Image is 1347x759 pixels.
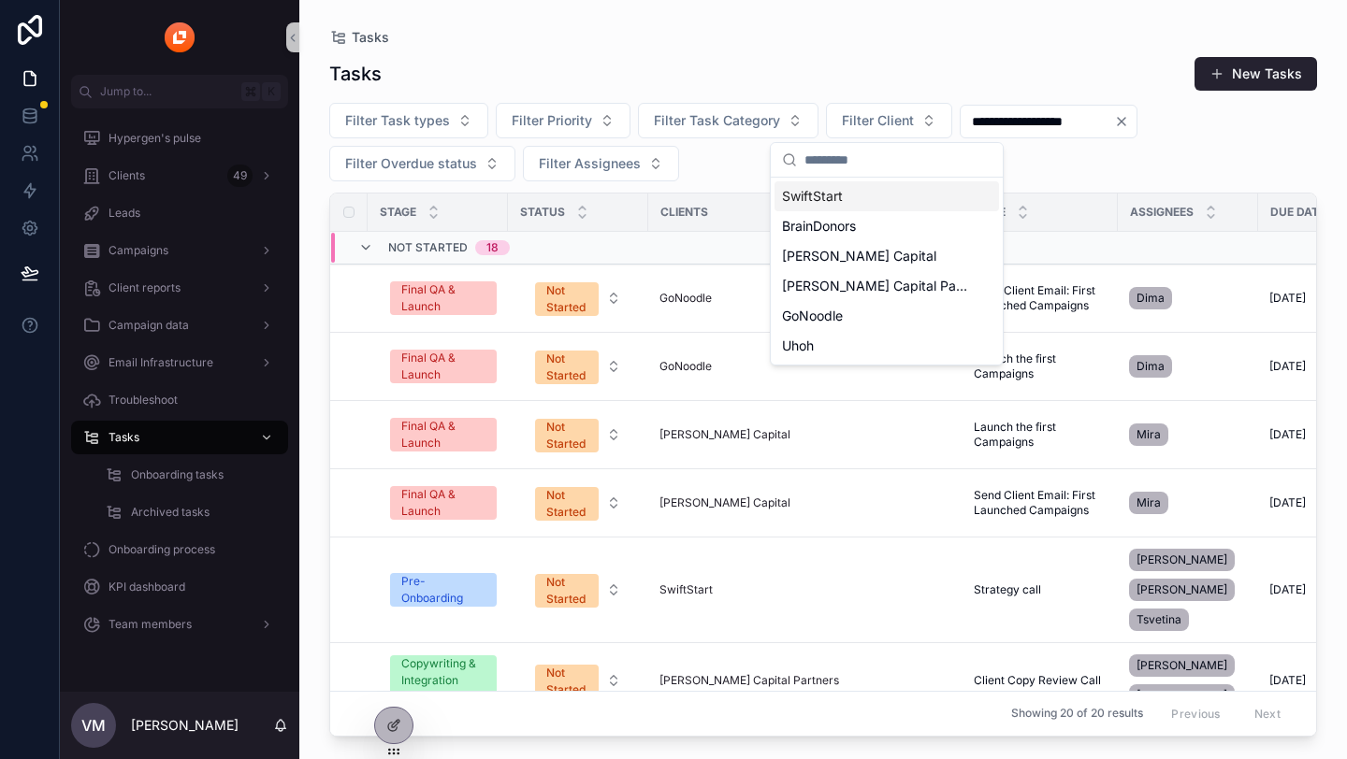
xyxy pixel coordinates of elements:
a: Send Client Email: First Launched Campaigns [974,283,1107,313]
a: GoNoodle [659,359,712,374]
span: [DATE] [1269,673,1306,688]
a: Launch the first Campaigns [974,351,1107,381]
span: Client reports [109,280,181,295]
a: Copywriting & Integration Steps [390,655,497,706]
a: Select Button [519,477,637,529]
span: Team members [109,617,192,632]
div: Final QA & Launch [401,418,485,451]
span: Campaigns [109,243,168,258]
a: Mira [1129,420,1247,450]
span: Onboarding tasks [131,467,224,482]
a: Pre-Onboarding [390,573,497,607]
a: Tasks [71,421,288,454]
a: Final QA & Launch [390,418,497,451]
span: Tasks [352,28,389,47]
a: [PERSON_NAME] Capital [659,427,790,442]
a: Archived tasks [94,495,288,529]
div: Not Started [546,419,587,452]
span: Jump to... [100,84,234,99]
span: Uhoh [782,337,814,355]
a: Mira [1129,488,1247,518]
span: Tasks [109,430,139,445]
span: Client Copy Review Call [974,673,1101,688]
p: [PERSON_NAME] [131,716,239,735]
button: Clear [1114,114,1137,129]
a: Select Button [519,654,637,707]
span: [PERSON_NAME] Capital Partners [782,277,969,295]
button: Select Button [329,103,488,138]
span: [DATE] [1269,427,1306,442]
span: Archived tasks [131,505,210,520]
span: [DATE] [1269,495,1306,510]
span: Tsvetina [1137,612,1181,627]
div: scrollable content [60,108,299,666]
span: Onboarding process [109,542,215,557]
a: Onboarding process [71,533,288,566]
div: Final QA & Launch [401,281,485,315]
div: 49 [227,165,253,187]
a: [PERSON_NAME][PERSON_NAME]Tsvetina [1129,545,1247,635]
a: Email Infrastructure [71,346,288,379]
a: Campaign data [71,308,288,342]
span: KPI dashboard [109,580,185,594]
span: [PERSON_NAME] [1137,658,1227,673]
a: Team members [71,608,288,641]
span: GoNoodle [782,307,843,325]
a: Dima [1129,351,1247,381]
span: Assignees [1130,205,1194,220]
a: SwiftStart [659,582,951,597]
span: [DATE] [1269,359,1306,374]
a: GoNoodle [659,291,951,306]
a: Client reports [71,271,288,305]
div: Final QA & Launch [401,486,485,520]
a: [PERSON_NAME] Capital Partners [659,673,839,688]
span: [PERSON_NAME] [1137,688,1227,703]
span: Mira [1137,495,1161,510]
button: Select Button [520,655,636,706]
a: Campaigns [71,234,288,267]
div: Copywriting & Integration Steps [401,655,485,706]
span: Hypergen's pulse [109,131,201,146]
a: GoNoodle [659,359,951,374]
a: [PERSON_NAME] Capital [659,427,951,442]
a: [PERSON_NAME][PERSON_NAME] [1129,651,1247,710]
div: Suggestions [771,178,1003,365]
a: SwiftStart [659,582,713,597]
div: Not Started [546,665,587,698]
a: GoNoodle [659,291,712,306]
button: Select Button [520,341,636,392]
button: New Tasks [1195,57,1317,91]
div: Not Started [546,574,587,608]
a: [PERSON_NAME] Capital [659,495,951,510]
button: Select Button [638,103,818,138]
a: Select Button [519,272,637,324]
button: Select Button [496,103,630,138]
span: K [264,84,279,99]
span: Leads [109,206,140,221]
div: Not Started [546,351,587,384]
span: Campaign data [109,318,189,333]
a: Select Button [519,340,637,393]
button: Select Button [520,478,636,528]
a: [PERSON_NAME] Capital [659,495,790,510]
a: Launch the first Campaigns [974,420,1107,450]
span: Troubleshoot [109,393,178,408]
span: [PERSON_NAME] Capital [782,247,936,265]
span: Mira [1137,427,1161,442]
button: Jump to...K [71,75,288,108]
button: Select Button [520,565,636,615]
span: Status [520,205,565,220]
div: Final QA & Launch [401,350,485,383]
div: Not Started [546,487,587,521]
div: Not Started [546,282,587,316]
a: KPI dashboard [71,570,288,604]
span: Email Infrastructure [109,355,213,370]
span: Dima [1137,359,1165,374]
span: BrainDonors [782,217,856,236]
span: Clients [109,168,145,183]
a: Final QA & Launch [390,350,497,383]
